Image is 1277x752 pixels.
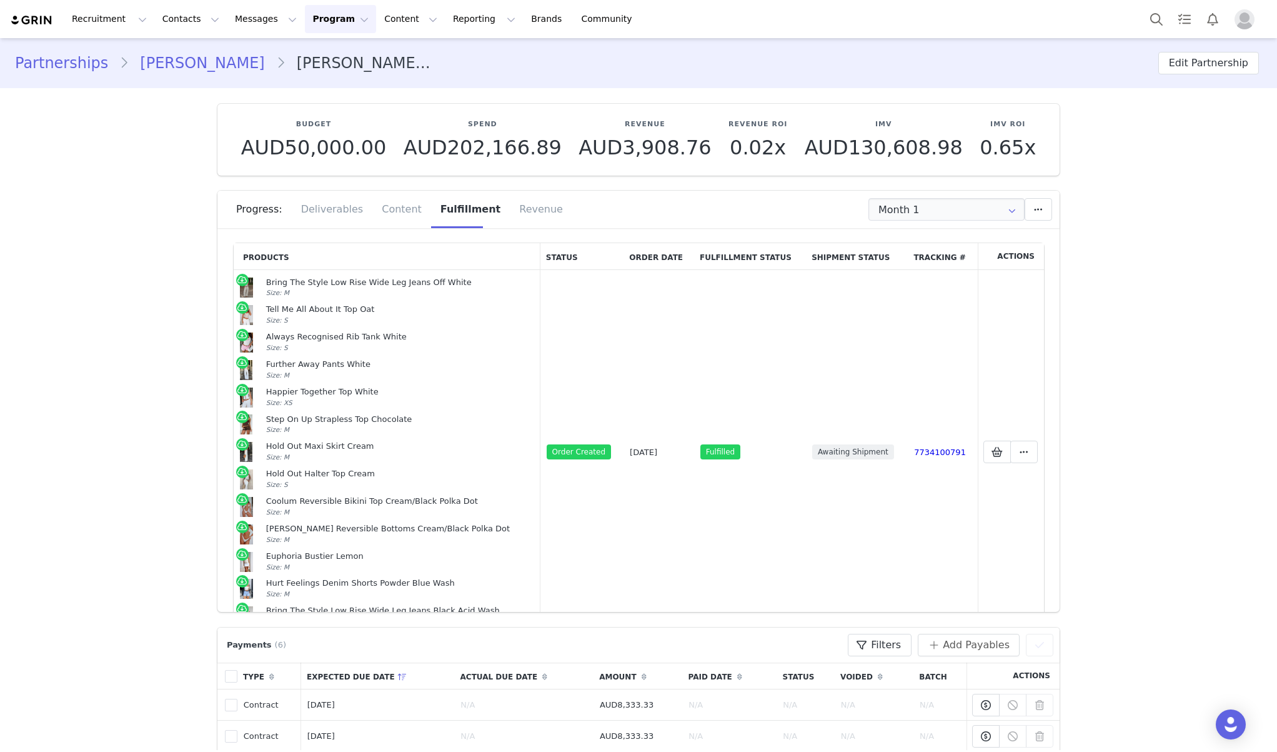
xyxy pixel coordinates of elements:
[455,663,594,689] th: Actual Due Date
[1158,52,1259,74] button: Edit Partnership
[240,360,253,380] img: 503478281_18508898380055761_722979100149264439_n.jpg
[266,481,288,488] span: Size: S
[1216,709,1246,739] div: Open Intercom Messenger
[455,721,594,752] td: N/A
[305,5,376,33] button: Program
[240,333,253,353] img: ALWAYS_RECOGNISED_TANK23102024_0003.jpg
[240,442,253,462] img: 479498695_18489609739058984_8722593346551986457_n.jpg
[1235,9,1255,29] img: placeholder-profile.jpg
[15,52,119,74] a: Partnerships
[266,563,289,571] span: Size: M
[1143,5,1170,33] button: Search
[682,689,777,721] td: N/A
[266,426,289,433] span: Size: M
[700,444,740,459] span: Fulfilled
[908,243,977,270] th: Tracking #
[913,721,966,752] td: N/A
[1171,5,1198,33] a: Tasks
[524,5,573,33] a: Brands
[966,663,1060,689] th: Actions
[835,663,913,689] th: Voided
[266,508,289,516] span: Size: M
[404,119,562,130] p: Spend
[266,387,534,398] div: Happier Together Top White
[266,344,288,351] span: Size: S
[377,5,445,33] button: Content
[805,136,963,159] span: AUD130,608.98
[266,536,289,543] span: Size: M
[431,191,510,228] div: Fulfillment
[224,639,292,651] div: Payments
[266,399,292,406] span: Size: XS
[236,191,292,228] div: Progress:
[266,524,534,534] div: [PERSON_NAME] Reversible Bottoms Cream/Black Polka Dot
[980,136,1036,159] p: 0.65x
[980,119,1036,130] p: IMV ROI
[835,689,913,721] td: N/A
[237,721,301,752] td: Contract
[812,444,894,459] span: Awaiting Shipment
[547,444,611,459] span: Order Created
[266,278,534,288] div: Bring The Style Low Rise Wide Leg Jeans Off White
[155,5,227,33] button: Contacts
[240,414,253,434] img: qx2W44HQ.jpg
[914,448,966,457] a: 7734100791
[455,689,594,721] td: N/A
[240,305,253,325] img: IMG_0039.jpg
[913,663,966,689] th: Batch
[240,552,253,572] img: white-fox-euphoria-bustier-lemon-yellow_10.04.25_01.jpg
[241,136,387,159] span: AUD50,000.00
[777,721,835,752] td: N/A
[682,721,777,752] td: N/A
[10,14,54,26] img: grin logo
[868,198,1025,221] input: Select
[240,388,253,408] img: white-fox-happier-together-top-white-further-away-pants-white-26.3.25.09.jpg
[806,243,908,270] th: Shipment Status
[266,551,534,562] div: Euphoria Bustier Lemon
[600,700,653,709] span: AUD8,333.33
[292,191,373,228] div: Deliverables
[594,663,682,689] th: Amount
[1227,9,1267,29] button: Profile
[266,289,289,296] span: Size: M
[129,52,276,74] a: [PERSON_NAME]
[694,243,806,270] th: Fulfillment Status
[978,243,1045,270] th: Actions
[240,579,253,599] img: HURT_FEELINGS_DENIM_SHORTS_08.11.23_01.jpg
[237,689,301,721] td: Contract
[266,606,534,616] div: Bring The Style Low Rise Wide Leg Jeans Black Acid Wash
[266,304,534,315] div: Tell Me All About It Top Oat
[301,721,455,752] td: [DATE]
[579,119,711,130] p: Revenue
[624,270,694,634] td: [DATE]
[234,243,540,270] th: Products
[624,243,694,270] th: Order Date
[266,371,289,379] span: Size: M
[301,689,455,721] td: [DATE]
[600,731,653,741] span: AUD8,333.33
[266,469,534,479] div: Hold Out Halter Top Cream
[240,278,253,298] img: 477680832_18488758447058984_4210757956068775403_n.jpg
[871,638,901,653] span: Filters
[913,689,966,721] td: N/A
[301,663,455,689] th: Expected Due Date
[510,191,563,228] div: Revenue
[10,10,513,24] body: Rich Text Area. Press ALT-0 for help.
[372,191,431,228] div: Content
[728,136,787,159] p: 0.02x
[728,119,787,130] p: Revenue ROI
[540,243,624,270] th: Status
[266,316,288,324] span: Size: S
[1199,5,1226,33] button: Notifications
[266,359,534,370] div: Further Away Pants White
[266,441,534,452] div: Hold Out Maxi Skirt Cream
[777,663,835,689] th: Status
[445,5,523,33] button: Reporting
[574,5,645,33] a: Community
[266,453,289,461] span: Size: M
[805,119,963,130] p: IMV
[777,689,835,721] td: N/A
[237,663,301,689] th: Type
[240,469,253,489] img: 465695015_1607474983530484_1281851931538100984_n_0bef41f3-bf9e-44d7-95e5-d257ad901832.jpg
